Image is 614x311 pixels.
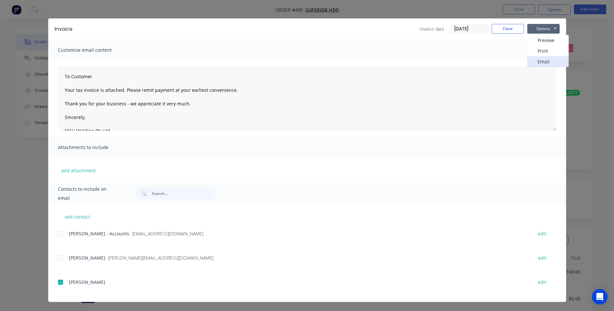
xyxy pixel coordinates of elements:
button: Options [527,24,560,34]
span: Attachments to include [58,143,129,152]
button: Preview [527,35,569,46]
button: edit [534,253,550,262]
div: Open Intercom Messenger [592,289,608,305]
span: Customise email content [58,46,129,55]
button: Email [527,56,569,67]
span: Invoice date [420,26,444,32]
span: - [EMAIL_ADDRESS][DOMAIN_NAME] [129,231,203,237]
button: edit [534,278,550,286]
span: Contacts to include on email [58,185,119,203]
span: [PERSON_NAME] [69,255,105,261]
div: Invoice [55,25,73,33]
span: [PERSON_NAME] [69,279,105,285]
textarea: To Customer Your tax invoice is attached. Please remit payment at your earliest convenience. Than... [58,66,556,131]
span: - [PERSON_NAME][EMAIL_ADDRESS][DOMAIN_NAME] [105,255,213,261]
button: edit [534,229,550,238]
button: Close [492,24,524,34]
span: [PERSON_NAME] - Accounts [69,231,129,237]
button: Print [527,46,569,56]
button: add contact [58,212,97,221]
button: add attachment [58,166,99,175]
input: Search... [152,187,216,200]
